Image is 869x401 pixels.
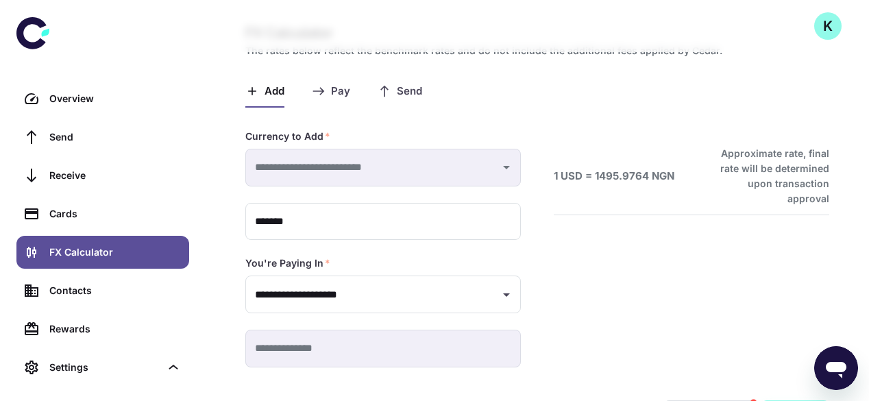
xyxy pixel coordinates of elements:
div: Contacts [49,283,181,298]
span: Add [265,85,284,98]
span: Pay [331,85,350,98]
a: Overview [16,82,189,115]
iframe: Button to launch messaging window [814,346,858,390]
div: Cards [49,206,181,221]
a: Rewards [16,313,189,345]
label: You're Paying In [245,256,330,270]
div: Settings [16,351,189,384]
a: Contacts [16,274,189,307]
div: FX Calculator [49,245,181,260]
a: FX Calculator [16,236,189,269]
div: Rewards [49,321,181,337]
div: Overview [49,91,181,106]
h6: 1 USD = 1495.9764 NGN [554,169,674,184]
h6: Approximate rate, final rate will be determined upon transaction approval [705,146,829,206]
label: Currency to Add [245,130,330,143]
button: Open [497,285,516,304]
a: Receive [16,159,189,192]
button: K [814,12,842,40]
a: Cards [16,197,189,230]
div: Settings [49,360,160,375]
span: Send [397,85,422,98]
div: Receive [49,168,181,183]
a: Send [16,121,189,154]
div: Send [49,130,181,145]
